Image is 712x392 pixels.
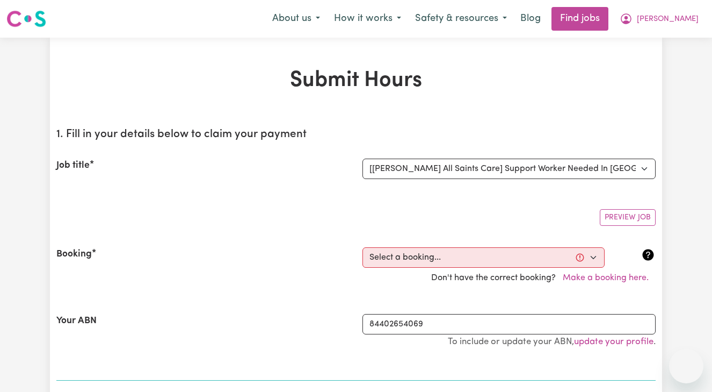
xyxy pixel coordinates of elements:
[613,8,706,30] button: My Account
[514,7,547,31] a: Blog
[637,13,699,25] span: [PERSON_NAME]
[431,274,656,282] span: Don't have the correct booking?
[56,314,97,328] label: Your ABN
[669,349,703,383] iframe: Button to launch messaging window
[551,7,608,31] a: Find jobs
[56,159,90,173] label: Job title
[56,68,656,94] h1: Submit Hours
[265,8,327,30] button: About us
[408,8,514,30] button: Safety & resources
[327,8,408,30] button: How it works
[6,9,46,28] img: Careseekers logo
[56,128,656,141] h2: 1. Fill in your details below to claim your payment
[448,337,656,346] small: To include or update your ABN, .
[6,6,46,31] a: Careseekers logo
[600,209,656,226] button: Preview Job
[574,337,653,346] a: update your profile
[556,268,656,288] button: Make a booking here.
[56,247,92,261] label: Booking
